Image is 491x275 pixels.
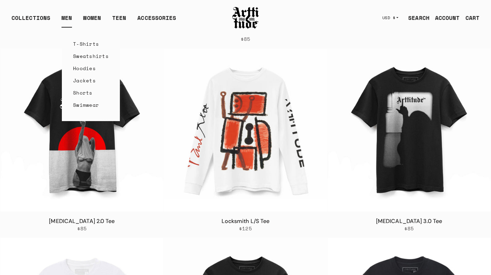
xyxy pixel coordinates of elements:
a: [MEDICAL_DATA] 2.0 Tee [49,217,115,225]
a: SEARCH [403,11,429,25]
img: Locksmith L/S Tee [164,49,327,211]
span: $125 [239,225,252,232]
div: COLLECTIONS [12,14,50,28]
a: Sweatshirts [73,50,109,62]
img: Arttitude [232,6,260,30]
a: ACCOUNT [429,11,460,25]
img: Intermittent Explosive Disorder 2.0 Tee [0,49,164,211]
span: USD $ [382,15,396,21]
a: Jackets [73,74,109,87]
span: $85 [241,36,251,42]
span: $85 [404,225,414,232]
a: Intermittent Explosive Disorder 2.0 TeeIntermittent Explosive Disorder 2.0 Tee [0,49,164,211]
a: MEN [62,14,72,28]
ul: Main navigation [6,14,182,28]
a: Locksmith L/S Tee [222,217,270,225]
a: [MEDICAL_DATA] 3.0 Tee [376,217,442,225]
a: Locksmith L/S TeeLocksmith L/S Tee [164,49,327,211]
a: WOMEN [83,14,101,28]
a: T-Shirts [73,38,109,50]
a: TEEN [112,14,126,28]
a: Shorts [73,87,109,99]
button: USD $ [378,10,403,25]
a: Swimwear [73,99,109,111]
img: Intermittent Explosive Disorder 3.0 Tee [327,49,491,211]
a: Hoodies [73,62,109,74]
a: Open cart [460,11,479,25]
span: $85 [77,225,87,232]
div: ACCESSORIES [137,14,176,28]
a: Intermittent Explosive Disorder 3.0 TeeIntermittent Explosive Disorder 3.0 Tee [327,49,491,211]
div: CART [465,14,479,22]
